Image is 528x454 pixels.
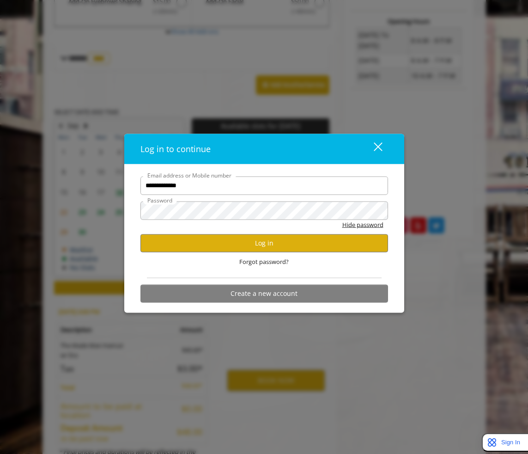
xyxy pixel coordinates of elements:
[357,139,388,158] button: close dialog
[143,196,177,204] label: Password
[140,284,388,302] button: Create a new account
[363,142,382,156] div: close dialog
[140,143,211,154] span: Log in to continue
[140,176,388,195] input: Email address or Mobile number
[140,234,388,252] button: Log in
[140,201,388,220] input: Password
[143,171,236,179] label: Email address or Mobile number
[342,220,383,229] button: Hide password
[239,257,289,266] span: Forgot password?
